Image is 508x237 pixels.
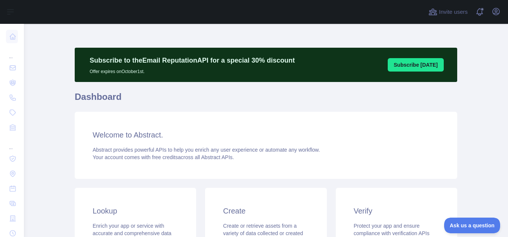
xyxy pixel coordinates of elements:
span: Abstract provides powerful APIs to help you enrich any user experience or automate any workflow. [93,147,320,153]
h3: Verify [354,206,439,216]
div: ... [6,45,18,60]
span: free credits [152,154,178,160]
h3: Lookup [93,206,178,216]
span: Your account comes with across all Abstract APIs. [93,154,234,160]
p: Subscribe to the Email Reputation API for a special 30 % discount [90,55,295,66]
p: Offer expires on October 1st. [90,66,295,75]
h3: Create [223,206,309,216]
span: Invite users [439,8,468,16]
iframe: Toggle Customer Support [444,218,501,233]
button: Subscribe [DATE] [388,58,444,72]
span: Protect your app and ensure compliance with verification APIs [354,223,430,236]
button: Invite users [427,6,469,18]
div: ... [6,136,18,151]
h3: Welcome to Abstract. [93,130,439,140]
h1: Dashboard [75,91,457,109]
